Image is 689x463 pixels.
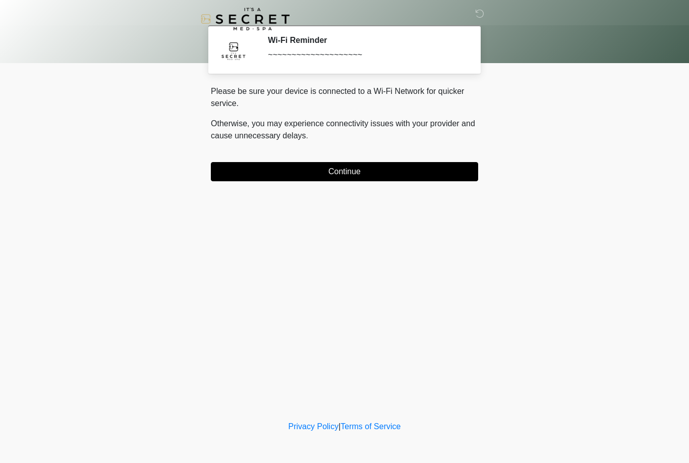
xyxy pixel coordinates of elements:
a: | [338,422,340,431]
span: . [306,131,308,140]
img: Agent Avatar [218,35,249,66]
img: It's A Secret Med Spa Logo [201,8,290,30]
p: Please be sure your device is connected to a Wi-Fi Network for quicker service. [211,85,478,110]
p: Otherwise, you may experience connectivity issues with your provider and cause unnecessary delays [211,118,478,142]
div: ~~~~~~~~~~~~~~~~~~~~ [268,49,463,61]
a: Terms of Service [340,422,400,431]
a: Privacy Policy [289,422,339,431]
button: Continue [211,162,478,181]
h2: Wi-Fi Reminder [268,35,463,45]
